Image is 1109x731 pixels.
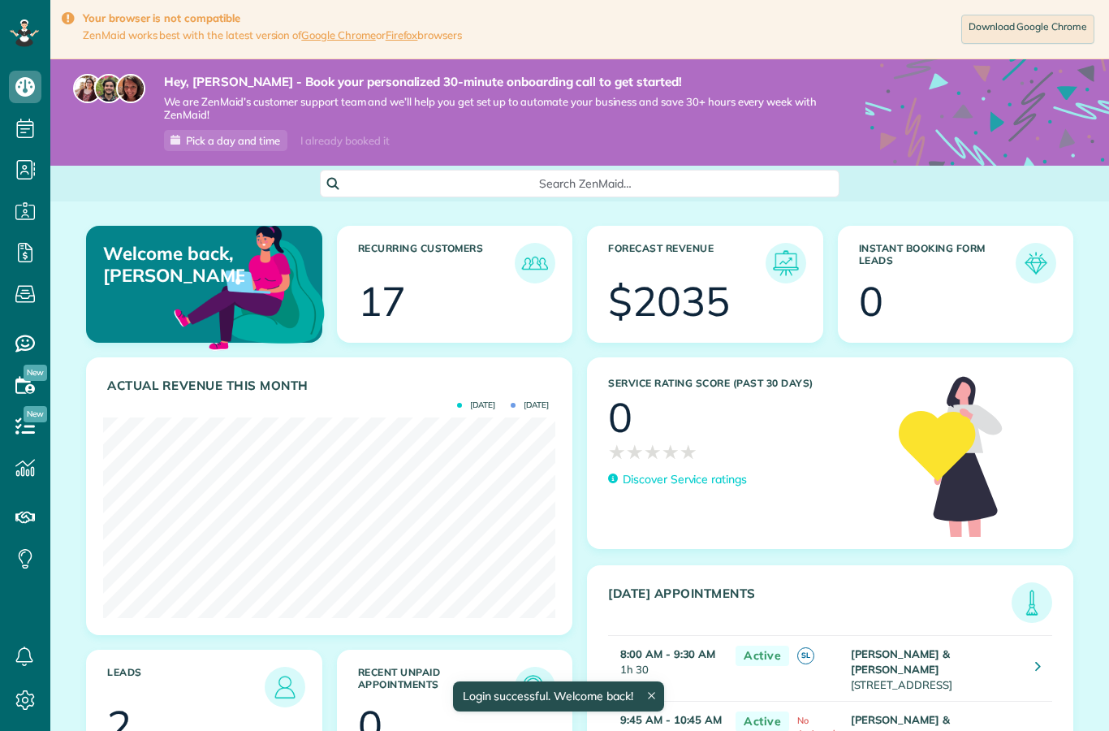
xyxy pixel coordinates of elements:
[620,647,715,660] strong: 8:00 AM - 9:30 AM
[511,401,549,409] span: [DATE]
[644,438,662,466] span: ★
[620,713,722,726] strong: 9:45 AM - 10:45 AM
[386,28,418,41] a: Firefox
[608,397,632,438] div: 0
[94,74,123,103] img: jorge-587dff0eeaa6aab1f244e6dc62b8924c3b6ad411094392a53c71c6c4a576187d.jpg
[107,667,265,707] h3: Leads
[358,243,516,283] h3: Recurring Customers
[608,378,882,389] h3: Service Rating score (past 30 days)
[1016,586,1048,619] img: icon_todays_appointments-901f7ab196bb0bea1936b74009e4eb5ffbc2d2711fa7634e0d609ed5ef32b18b.png
[291,131,399,151] div: I already booked it
[608,586,1012,623] h3: [DATE] Appointments
[164,74,817,90] strong: Hey, [PERSON_NAME] - Book your personalized 30-minute onboarding call to get started!
[859,243,1016,283] h3: Instant Booking Form Leads
[186,134,280,147] span: Pick a day and time
[847,636,1023,702] td: [STREET_ADDRESS]
[457,401,495,409] span: [DATE]
[662,438,680,466] span: ★
[859,281,883,322] div: 0
[103,243,244,286] p: Welcome back, [PERSON_NAME]!
[358,667,516,707] h3: Recent unpaid appointments
[269,671,301,703] img: icon_leads-1bed01f49abd5b7fead27621c3d59655bb73ed531f8eeb49469d10e621d6b896.png
[623,471,747,488] p: Discover Service ratings
[797,647,814,664] span: SL
[107,378,555,393] h3: Actual Revenue this month
[608,243,766,283] h3: Forecast Revenue
[83,28,462,42] span: ZenMaid works best with the latest version of or browsers
[736,646,789,666] span: Active
[608,281,730,322] div: $2035
[851,647,950,676] strong: [PERSON_NAME] & [PERSON_NAME]
[164,95,817,123] span: We are ZenMaid’s customer support team and we’ll help you get set up to automate your business an...
[83,11,462,25] strong: Your browser is not compatible
[73,74,102,103] img: maria-72a9807cf96188c08ef61303f053569d2e2a8a1cde33d635c8a3ac13582a053d.jpg
[301,28,376,41] a: Google Chrome
[1020,247,1052,279] img: icon_form_leads-04211a6a04a5b2264e4ee56bc0799ec3eb69b7e499cbb523a139df1d13a81ae0.png
[24,406,47,422] span: New
[770,247,802,279] img: icon_forecast_revenue-8c13a41c7ed35a8dcfafea3cbb826a0462acb37728057bba2d056411b612bbbe.png
[358,281,407,322] div: 17
[164,130,287,151] a: Pick a day and time
[519,247,551,279] img: icon_recurring_customers-cf858462ba22bcd05b5a5880d41d6543d210077de5bb9ebc9590e49fd87d84ed.png
[608,636,727,702] td: 1h 30
[116,74,145,103] img: michelle-19f622bdf1676172e81f8f8fba1fb50e276960ebfe0243fe18214015130c80e4.jpg
[452,681,663,712] div: Login successful. Welcome back!
[608,471,747,488] a: Discover Service ratings
[680,438,697,466] span: ★
[961,15,1094,44] a: Download Google Chrome
[608,438,626,466] span: ★
[626,438,644,466] span: ★
[170,207,328,365] img: dashboard_welcome-42a62b7d889689a78055ac9021e634bf52bae3f8056760290aed330b23ab8690.png
[24,365,47,381] span: New
[519,671,551,703] img: icon_unpaid_appointments-47b8ce3997adf2238b356f14209ab4cced10bd1f174958f3ca8f1d0dd7fffeee.png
